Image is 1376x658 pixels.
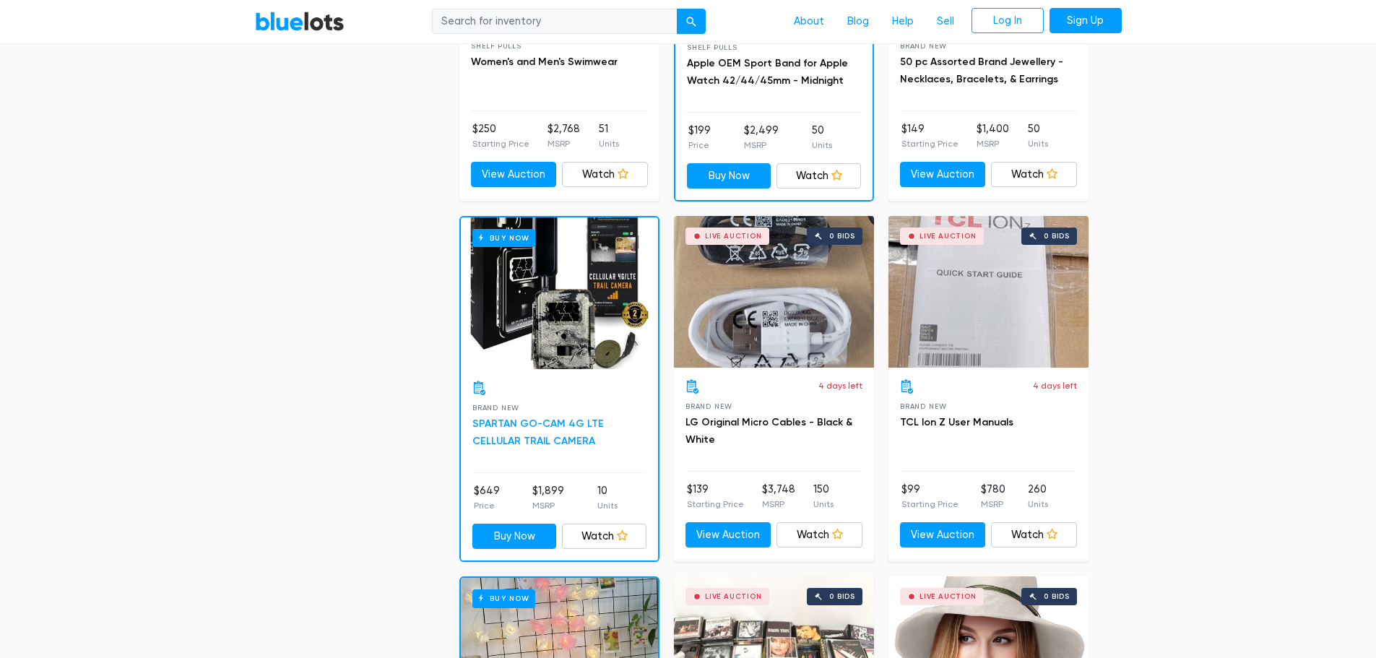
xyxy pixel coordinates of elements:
span: Brand New [685,402,732,410]
li: $250 [472,121,529,150]
a: Watch [776,522,862,548]
a: 50 pc Assorted Brand Jewellery - Necklaces, Bracelets, & Earrings [900,56,1063,85]
a: Sign Up [1050,8,1122,34]
a: Watch [562,524,646,550]
a: Buy Now [461,217,658,369]
li: $2,499 [744,123,779,152]
a: TCL Ion Z User Manuals [900,416,1013,428]
a: About [782,8,836,35]
li: $199 [688,123,711,152]
a: Buy Now [472,524,557,550]
a: SPARTAN GO-CAM 4G LTE CELLULAR TRAIL CAMERA [472,417,604,447]
p: Units [597,499,618,512]
a: Buy Now [687,163,771,189]
p: Price [474,499,500,512]
a: View Auction [685,522,771,548]
li: $139 [687,482,744,511]
a: Log In [972,8,1044,34]
p: Starting Price [687,498,744,511]
a: Live Auction 0 bids [674,216,874,368]
p: Starting Price [901,498,959,511]
span: Brand New [900,402,947,410]
p: Starting Price [901,137,959,150]
p: MSRP [981,498,1005,511]
li: $1,899 [532,483,564,512]
a: Watch [562,162,648,188]
li: $3,748 [762,482,795,511]
span: Brand New [900,42,947,50]
a: Live Auction 0 bids [888,216,1089,368]
li: 10 [597,483,618,512]
div: 0 bids [1044,593,1070,600]
p: Starting Price [472,137,529,150]
a: Apple OEM Sport Band for Apple Watch 42/44/45mm - Midnight [687,57,848,87]
div: Live Auction [705,233,762,240]
a: View Auction [900,162,986,188]
a: Sell [925,8,966,35]
a: View Auction [471,162,557,188]
a: Women's and Men's Swimwear [471,56,618,68]
li: $649 [474,483,500,512]
span: Brand New [472,404,519,412]
p: MSRP [977,137,1009,150]
p: MSRP [548,137,580,150]
p: MSRP [532,499,564,512]
li: 50 [1028,121,1048,150]
input: Search for inventory [432,9,678,35]
div: 0 bids [829,233,855,240]
span: Shelf Pulls [687,43,737,51]
a: Watch [991,522,1077,548]
li: 51 [599,121,619,150]
li: 260 [1028,482,1048,511]
h6: Buy Now [472,229,535,247]
p: Units [1028,137,1048,150]
li: $780 [981,482,1005,511]
a: LG Original Micro Cables - Black & White [685,416,852,446]
div: Live Auction [920,593,977,600]
p: MSRP [744,139,779,152]
a: Watch [991,162,1077,188]
li: $2,768 [548,121,580,150]
li: $1,400 [977,121,1009,150]
a: Blog [836,8,880,35]
li: $149 [901,121,959,150]
li: 150 [813,482,834,511]
p: 4 days left [818,379,862,392]
a: BlueLots [255,11,345,32]
span: Shelf Pulls [471,42,522,50]
li: $99 [901,482,959,511]
p: Units [1028,498,1048,511]
p: Units [812,139,832,152]
div: Live Auction [920,233,977,240]
p: 4 days left [1033,379,1077,392]
a: Watch [776,163,861,189]
div: 0 bids [1044,233,1070,240]
a: Help [880,8,925,35]
p: Price [688,139,711,152]
p: Units [599,137,619,150]
h6: Buy Now [472,589,535,607]
div: 0 bids [829,593,855,600]
div: Live Auction [705,593,762,600]
p: MSRP [762,498,795,511]
a: View Auction [900,522,986,548]
p: Units [813,498,834,511]
li: 50 [812,123,832,152]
